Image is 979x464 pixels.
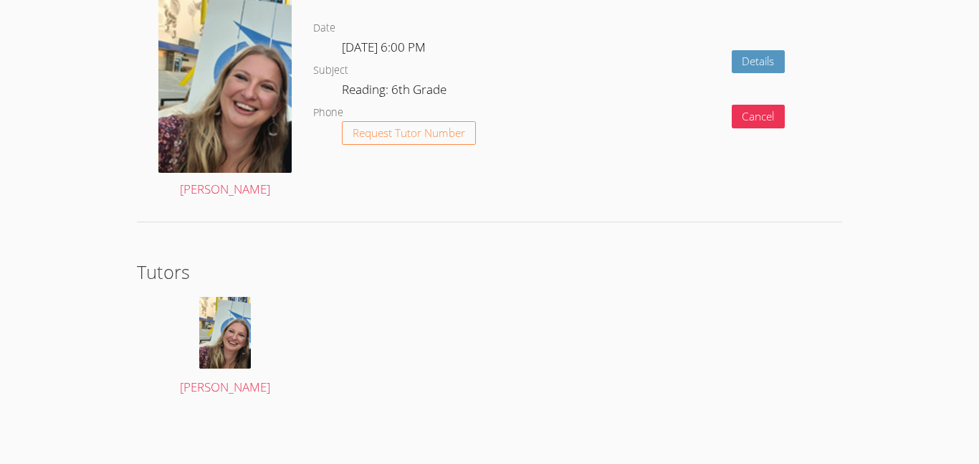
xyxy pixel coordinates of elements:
[342,80,449,104] dd: Reading: 6th Grade
[342,39,426,55] span: [DATE] 6:00 PM
[313,104,343,122] dt: Phone
[180,379,270,395] span: [PERSON_NAME]
[313,62,348,80] dt: Subject
[732,50,785,74] a: Details
[313,19,335,37] dt: Date
[342,121,476,145] button: Request Tutor Number
[732,105,785,128] button: Cancel
[199,297,251,369] img: sarah.png
[137,258,842,285] h2: Tutors
[353,128,465,138] span: Request Tutor Number
[151,297,300,398] a: [PERSON_NAME]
